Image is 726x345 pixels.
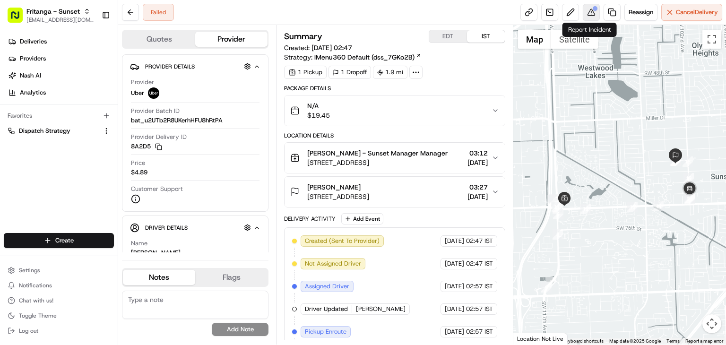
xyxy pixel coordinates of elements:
[284,85,505,92] div: Package Details
[9,90,26,107] img: 1736555255976-a54dd68f-1ca7-489b-9aae-adbdc363a1c4
[130,220,260,235] button: Driver Details
[516,332,547,345] a: Open this area in Google Maps (opens a new window)
[4,51,118,66] a: Providers
[305,259,361,268] span: Not Assigned Driver
[131,159,145,167] span: Price
[624,4,657,21] button: Reassign
[94,234,114,241] span: Pylon
[307,101,330,111] span: N/A
[661,4,722,21] button: CancelDelivery
[314,52,415,62] span: iMenu360 Default (dss_7GKo2B)
[307,148,448,158] span: [PERSON_NAME] - Sunset Manager Manager
[71,146,91,154] span: [DATE]
[9,37,172,52] p: Welcome 👋
[305,328,346,336] span: Pickup Enroute
[609,338,661,344] span: Map data ©2025 Google
[8,127,99,135] a: Dispatch Strategy
[676,8,718,17] span: Cancel Delivery
[549,195,560,205] div: 9
[66,146,69,154] span: •
[4,233,114,248] button: Create
[285,143,505,173] button: [PERSON_NAME] - Sunset Manager Manager[STREET_ADDRESS]03:12[DATE]
[20,90,37,107] img: 1727276513143-84d647e1-66c0-4f92-a045-3c9f9f5dfd92
[131,89,144,97] span: Uber
[29,146,64,154] span: 360 Support
[26,16,94,24] button: [EMAIL_ADDRESS][DOMAIN_NAME]
[148,87,159,99] img: uber-new-logo.jpeg
[147,121,172,132] button: See all
[4,108,114,123] div: Favorites
[553,209,563,219] div: 4
[467,30,505,43] button: IST
[516,332,547,345] img: Google
[311,43,352,52] span: [DATE] 02:47
[684,194,695,204] div: 22
[541,282,552,293] div: 2
[19,267,40,274] span: Settings
[513,333,568,345] div: Location Not Live
[685,338,723,344] a: Report a map error
[429,30,467,43] button: EDT
[445,282,464,291] span: [DATE]
[549,194,560,205] div: 7
[563,338,604,345] button: Keyboard shortcuts
[314,52,422,62] a: iMenu360 Default (dss_7GKo2B)
[123,270,195,285] button: Notes
[653,201,664,211] div: 14
[562,23,617,37] div: Report Incident
[553,203,563,214] div: 5
[666,338,680,344] a: Terms
[131,239,147,248] span: Name
[9,163,25,178] img: Regen Pajulas
[131,133,187,141] span: Provider Delivery ID
[467,148,488,158] span: 03:12
[43,99,130,107] div: We're available if you need us!
[285,177,505,207] button: [PERSON_NAME][STREET_ADDRESS]03:27[DATE]
[683,173,694,183] div: 19
[76,172,95,179] span: [DATE]
[551,30,598,49] button: Show satellite imagery
[545,277,556,287] div: 1
[284,43,352,52] span: Created:
[131,142,162,151] button: 8A2D5
[19,297,53,304] span: Chat with us!
[9,212,17,219] div: 📗
[76,207,156,224] a: 💻API Documentation
[466,237,493,245] span: 02:47 IST
[467,192,488,201] span: [DATE]
[19,327,38,335] span: Log out
[67,233,114,241] a: Powered byPylon
[553,229,563,240] div: 3
[20,88,46,97] span: Analytics
[6,207,76,224] a: 📗Knowledge Base
[131,107,180,115] span: Provider Batch ID
[445,259,464,268] span: [DATE]
[19,172,26,180] img: 1736555255976-a54dd68f-1ca7-489b-9aae-adbdc363a1c4
[683,156,693,167] div: 15
[445,305,464,313] span: [DATE]
[19,211,72,220] span: Knowledge Base
[4,294,114,307] button: Chat with us!
[89,211,152,220] span: API Documentation
[43,90,155,99] div: Start new chat
[20,37,47,46] span: Deliveries
[195,32,268,47] button: Provider
[284,32,322,41] h3: Summary
[9,122,60,130] div: Past conversations
[4,85,118,100] a: Analytics
[305,237,380,245] span: Created (Sent To Provider)
[9,137,25,152] img: 360 Support
[305,305,348,313] span: Driver Updated
[130,59,260,74] button: Provider Details
[145,63,195,70] span: Provider Details
[467,158,488,167] span: [DATE]
[131,116,223,125] span: bat_u2UTb2R8UKerhHFU8hRtPA
[307,111,330,120] span: $19.45
[467,182,488,192] span: 03:27
[4,264,114,277] button: Settings
[284,215,336,223] div: Delivery Activity
[629,8,653,17] span: Reassign
[131,78,154,86] span: Provider
[702,30,721,49] button: Toggle fullscreen view
[551,198,562,208] div: 10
